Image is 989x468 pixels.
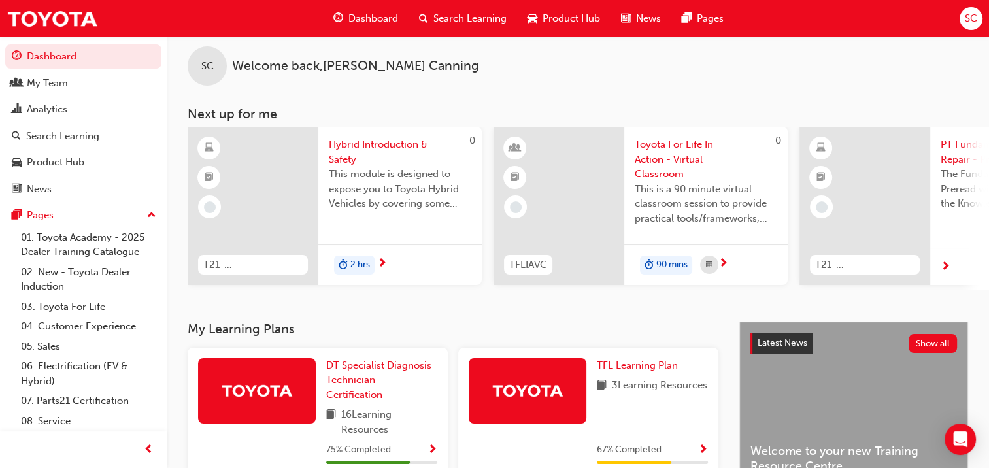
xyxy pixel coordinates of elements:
[5,203,161,227] button: Pages
[945,424,976,455] div: Open Intercom Messenger
[12,184,22,195] span: news-icon
[348,11,398,26] span: Dashboard
[5,71,161,95] a: My Team
[350,258,370,273] span: 2 hrs
[597,378,607,394] span: book-icon
[167,107,989,122] h3: Next up for me
[326,407,336,437] span: book-icon
[12,131,21,142] span: search-icon
[27,182,52,197] div: News
[16,356,161,391] a: 06. Electrification (EV & Hybrid)
[12,157,22,169] span: car-icon
[965,11,977,26] span: SC
[597,359,678,371] span: TFL Learning Plan
[697,11,724,26] span: Pages
[775,135,781,146] span: 0
[12,78,22,90] span: people-icon
[494,127,788,285] a: 0TFLIAVCToyota For Life In Action - Virtual ClassroomThis is a 90 minute virtual classroom sessio...
[621,10,631,27] span: news-icon
[816,140,826,157] span: learningResourceType_ELEARNING-icon
[201,59,214,74] span: SC
[5,44,161,69] a: Dashboard
[5,177,161,201] a: News
[469,135,475,146] span: 0
[816,169,826,186] span: booktick-icon
[188,127,482,285] a: 0T21-FOD_HVIS_PREREQHybrid Introduction & SafetyThis module is designed to expose you to Toyota H...
[16,297,161,317] a: 03. Toyota For Life
[204,201,216,213] span: learningRecordVerb_NONE-icon
[528,10,537,27] span: car-icon
[26,129,99,144] div: Search Learning
[232,59,479,74] span: Welcome back , [PERSON_NAME] Canning
[656,258,688,273] span: 90 mins
[5,42,161,203] button: DashboardMy TeamAnalyticsSearch LearningProduct HubNews
[12,51,22,63] span: guage-icon
[645,257,654,274] span: duration-icon
[16,227,161,262] a: 01. Toyota Academy - 2025 Dealer Training Catalogue
[635,137,777,182] span: Toyota For Life In Action - Virtual Classroom
[511,140,520,157] span: learningResourceType_INSTRUCTOR_LED-icon
[698,442,708,458] button: Show Progress
[5,97,161,122] a: Analytics
[329,167,471,211] span: This module is designed to expose you to Toyota Hybrid Vehicles by covering some history of the H...
[635,182,777,226] span: This is a 90 minute virtual classroom session to provide practical tools/frameworks, behaviours a...
[706,257,712,273] span: calendar-icon
[323,5,409,32] a: guage-iconDashboard
[941,261,950,273] span: next-icon
[543,11,600,26] span: Product Hub
[333,10,343,27] span: guage-icon
[492,379,563,402] img: Trak
[203,258,303,273] span: T21-FOD_HVIS_PREREQ
[682,10,692,27] span: pages-icon
[960,7,982,30] button: SC
[27,208,54,223] div: Pages
[597,358,683,373] a: TFL Learning Plan
[16,337,161,357] a: 05. Sales
[510,201,522,213] span: learningRecordVerb_NONE-icon
[12,210,22,222] span: pages-icon
[12,104,22,116] span: chart-icon
[341,407,437,437] span: 16 Learning Resources
[326,443,391,458] span: 75 % Completed
[326,358,437,403] a: DT Specialist Diagnosis Technician Certification
[7,4,98,33] img: Trak
[16,411,161,431] a: 08. Service
[205,140,214,157] span: learningResourceType_ELEARNING-icon
[16,262,161,297] a: 02. New - Toyota Dealer Induction
[147,207,156,224] span: up-icon
[611,5,671,32] a: news-iconNews
[750,333,957,354] a: Latest NewsShow all
[27,155,84,170] div: Product Hub
[5,150,161,175] a: Product Hub
[427,444,437,456] span: Show Progress
[205,169,214,186] span: booktick-icon
[409,5,517,32] a: search-iconSearch Learning
[636,11,661,26] span: News
[509,258,547,273] span: TFLIAVC
[27,102,67,117] div: Analytics
[27,76,68,91] div: My Team
[16,431,161,451] a: 09. Technical Training
[427,442,437,458] button: Show Progress
[221,379,293,402] img: Trak
[718,258,728,270] span: next-icon
[517,5,611,32] a: car-iconProduct Hub
[339,257,348,274] span: duration-icon
[815,258,914,273] span: T21-PTFOR_PRE_READ
[5,124,161,148] a: Search Learning
[188,322,718,337] h3: My Learning Plans
[758,337,807,348] span: Latest News
[419,10,428,27] span: search-icon
[433,11,507,26] span: Search Learning
[816,201,828,213] span: learningRecordVerb_NONE-icon
[909,334,958,353] button: Show all
[671,5,734,32] a: pages-iconPages
[698,444,708,456] span: Show Progress
[377,258,387,270] span: next-icon
[144,442,154,458] span: prev-icon
[511,169,520,186] span: booktick-icon
[612,378,707,394] span: 3 Learning Resources
[597,443,662,458] span: 67 % Completed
